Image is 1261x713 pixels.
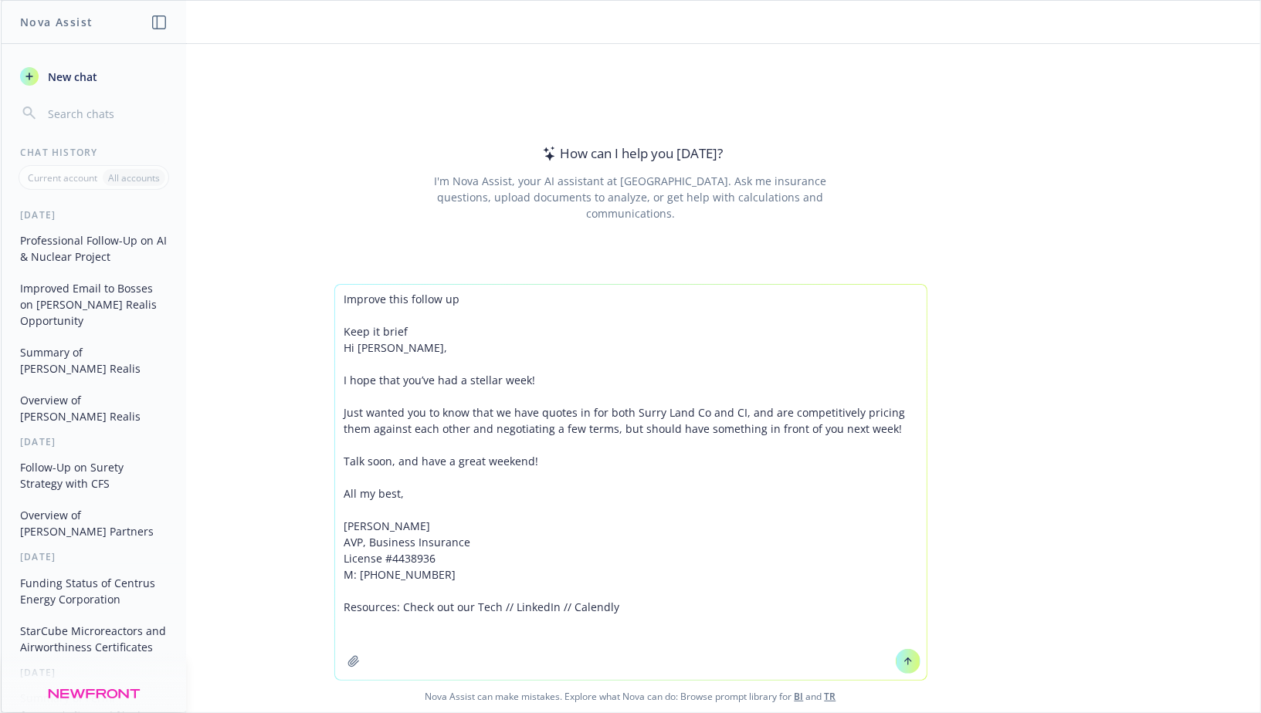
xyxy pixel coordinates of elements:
button: StarCube Microreactors and Airworthiness Certificates [14,618,174,660]
div: [DATE] [2,666,186,679]
div: I'm Nova Assist, your AI assistant at [GEOGRAPHIC_DATA]. Ask me insurance questions, upload docum... [413,173,848,221]
button: Follow-Up on Surety Strategy with CFS [14,454,174,496]
button: Funding Status of Centrus Energy Corporation [14,570,174,612]
p: Current account [28,171,97,184]
span: New chat [45,69,97,85]
a: BI [795,690,804,703]
input: Search chats [45,103,168,124]
button: Improved Email to Bosses on [PERSON_NAME] Realis Opportunity [14,275,174,333]
div: Chat History [2,146,186,159]
button: New chat [14,63,174,90]
div: [DATE] [2,435,186,448]
p: All accounts [108,171,160,184]
button: Professional Follow-Up on AI & Nuclear Project [14,228,174,269]
div: How can I help you [DATE]? [538,144,723,164]
button: Overview of [PERSON_NAME] Realis [14,387,174,429]
button: Overview of [PERSON_NAME] Partners [14,502,174,544]
a: TR [825,690,836,703]
h1: Nova Assist [20,14,93,30]
textarea: Improve this follow up Keep it brief Hi [PERSON_NAME], I hope that you’ve had a stellar week! Jus... [335,285,927,680]
button: Summary of [PERSON_NAME] Realis [14,340,174,381]
div: [DATE] [2,208,186,221]
div: [DATE] [2,550,186,563]
span: Nova Assist can make mistakes. Explore what Nova can do: Browse prompt library for and [7,681,1254,712]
